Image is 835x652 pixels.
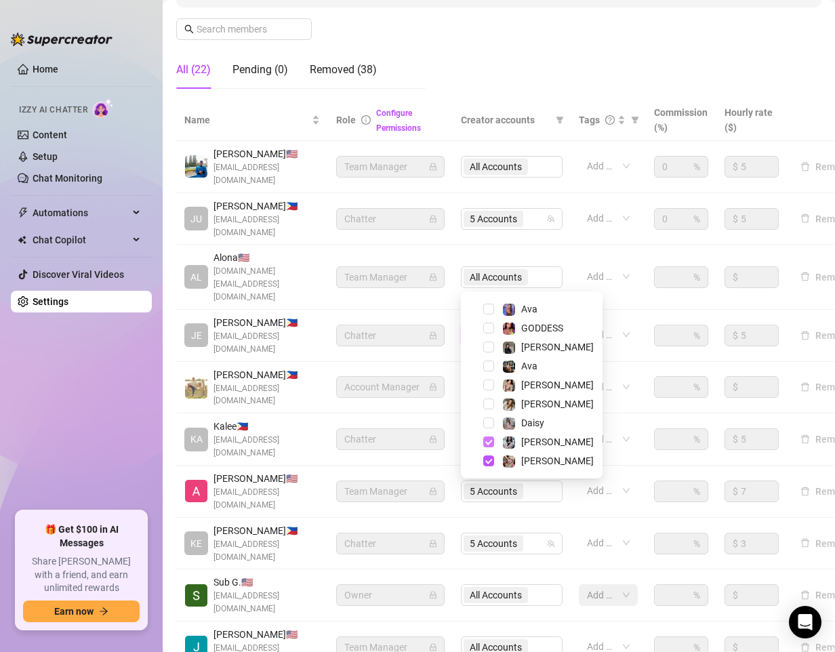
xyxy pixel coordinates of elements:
[54,606,94,617] span: Earn now
[213,382,320,408] span: [EMAIL_ADDRESS][DOMAIN_NAME]
[483,342,494,352] span: Select tree node
[503,361,515,373] img: Ava
[213,486,320,512] span: [EMAIL_ADDRESS][DOMAIN_NAME]
[93,98,114,118] img: AI Chatter
[429,383,437,391] span: lock
[646,100,716,141] th: Commission (%)
[213,265,320,304] span: [DOMAIN_NAME][EMAIL_ADDRESS][DOMAIN_NAME]
[521,304,537,314] span: Ava
[33,151,58,162] a: Setup
[344,377,436,397] span: Account Manager
[521,399,594,409] span: [PERSON_NAME]
[184,24,194,34] span: search
[503,417,515,430] img: Daisy
[605,115,615,125] span: question-circle
[628,110,642,130] span: filter
[503,323,515,335] img: GODDESS
[344,157,436,177] span: Team Manager
[23,523,140,550] span: 🎁 Get $100 in AI Messages
[23,555,140,595] span: Share [PERSON_NAME] with a friend, and earn unlimited rewards
[503,399,515,411] img: Paige
[213,161,320,187] span: [EMAIL_ADDRESS][DOMAIN_NAME]
[185,155,207,178] img: Emad Ataei
[185,376,207,399] img: Aaron Paul Carnaje
[716,100,787,141] th: Hourly rate ($)
[213,250,320,265] span: Alona 🇺🇸
[176,100,328,141] th: Name
[18,235,26,245] img: Chat Copilot
[33,173,102,184] a: Chat Monitoring
[429,215,437,223] span: lock
[470,536,517,551] span: 5 Accounts
[429,331,437,340] span: lock
[99,607,108,616] span: arrow-right
[483,380,494,390] span: Select tree node
[185,480,207,502] img: Alexicon Ortiaga
[461,113,550,127] span: Creator accounts
[213,538,320,564] span: [EMAIL_ADDRESS][DOMAIN_NAME]
[483,323,494,333] span: Select tree node
[190,536,202,551] span: KE
[33,269,124,280] a: Discover Viral Videos
[429,643,437,651] span: lock
[429,273,437,281] span: lock
[336,115,356,125] span: Role
[547,215,555,223] span: team
[213,471,320,486] span: [PERSON_NAME] 🇺🇸
[213,575,320,590] span: Sub G. 🇺🇸
[429,435,437,443] span: lock
[483,361,494,371] span: Select tree node
[19,104,87,117] span: Izzy AI Chatter
[503,304,515,316] img: Ava
[33,202,129,224] span: Automations
[23,600,140,622] button: Earn nowarrow-right
[190,211,202,226] span: JU
[556,116,564,124] span: filter
[361,115,371,125] span: info-circle
[521,342,594,352] span: [PERSON_NAME]
[213,146,320,161] span: [PERSON_NAME] 🇺🇸
[213,213,320,239] span: [EMAIL_ADDRESS][DOMAIN_NAME]
[33,296,68,307] a: Settings
[213,434,320,460] span: [EMAIL_ADDRESS][DOMAIN_NAME]
[344,429,436,449] span: Chatter
[184,113,309,127] span: Name
[429,163,437,171] span: lock
[429,539,437,548] span: lock
[483,399,494,409] span: Select tree node
[190,270,202,285] span: AL
[521,361,537,371] span: Ava
[631,116,639,124] span: filter
[429,487,437,495] span: lock
[33,64,58,75] a: Home
[521,323,563,333] span: GODDESS
[464,535,523,552] span: 5 Accounts
[197,22,293,37] input: Search members
[470,211,517,226] span: 5 Accounts
[344,325,436,346] span: Chatter
[344,533,436,554] span: Chatter
[185,584,207,607] img: Sub Genius
[521,380,594,390] span: [PERSON_NAME]
[376,108,421,133] a: Configure Permissions
[503,342,515,354] img: Anna
[213,330,320,356] span: [EMAIL_ADDRESS][DOMAIN_NAME]
[521,436,594,447] span: [PERSON_NAME]
[33,229,129,251] span: Chat Copilot
[176,62,211,78] div: All (22)
[344,481,436,502] span: Team Manager
[232,62,288,78] div: Pending (0)
[213,419,320,434] span: Kalee 🇵🇭
[191,328,202,343] span: JE
[483,417,494,428] span: Select tree node
[310,62,377,78] div: Removed (38)
[213,367,320,382] span: [PERSON_NAME] 🇵🇭
[483,304,494,314] span: Select tree node
[213,590,320,615] span: [EMAIL_ADDRESS][DOMAIN_NAME]
[789,606,821,638] div: Open Intercom Messenger
[429,591,437,599] span: lock
[344,585,436,605] span: Owner
[190,432,203,447] span: KA
[344,209,436,229] span: Chatter
[553,110,567,130] span: filter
